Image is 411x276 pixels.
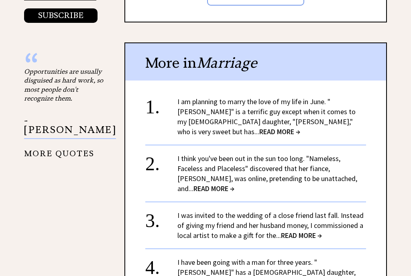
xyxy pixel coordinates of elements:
[24,67,104,103] div: Opportunities are usually disguised as hard work, so most people don't recognize them.
[24,116,116,139] p: - [PERSON_NAME]
[125,43,386,81] div: More in
[197,54,257,72] span: Marriage
[145,153,177,168] div: 2.
[177,97,356,136] a: I am planning to marry the love of my life in June. "[PERSON_NAME]" is a terrific guy except when...
[145,257,177,272] div: 4.
[177,211,364,240] a: I was invited to the wedding of a close friend last fall. Instead of giving my friend and her hus...
[177,154,357,193] a: I think you've been out in the sun too long. "Nameless, Faceless and Placeless" discovered that h...
[145,210,177,225] div: 3.
[193,184,234,193] span: READ MORE →
[281,231,322,240] span: READ MORE →
[24,143,94,158] a: MORE QUOTES
[259,127,300,136] span: READ MORE →
[145,97,177,111] div: 1.
[24,59,104,67] div: “
[24,8,98,23] button: SUBSCRIBE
